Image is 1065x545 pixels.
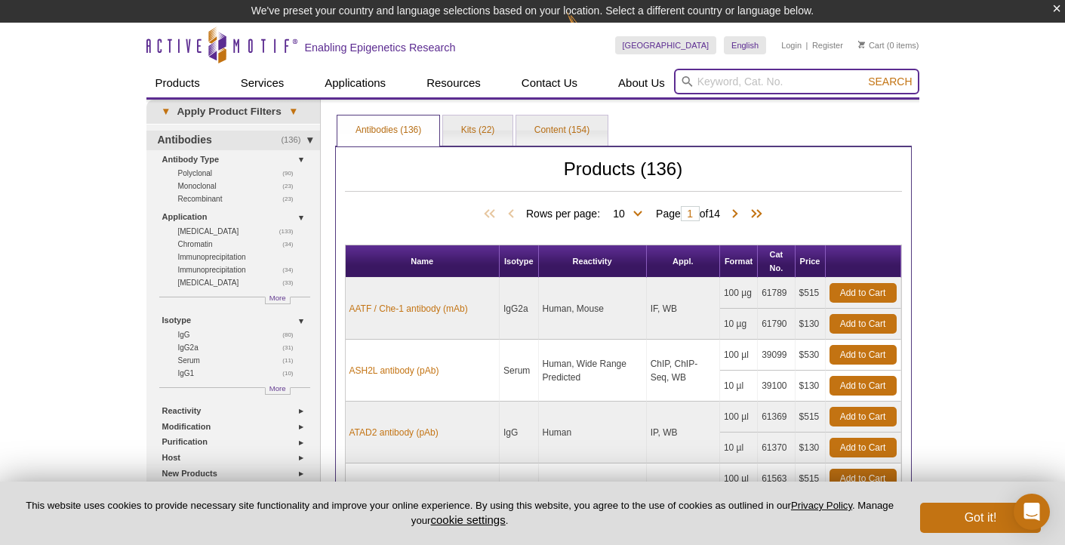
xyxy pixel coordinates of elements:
[567,11,607,47] img: Change Here
[830,376,897,396] a: Add to Cart
[349,302,468,316] a: AATF / Che-1 antibody (mAb)
[796,278,826,309] td: $515
[178,238,302,263] a: (34)Chromatin Immunoprecipitation
[796,245,826,278] th: Price
[539,340,647,402] td: Human, Wide Range Predicted
[758,433,795,463] td: 61370
[647,278,720,340] td: IF, WB
[162,152,311,168] a: Antibody Type
[162,419,311,435] a: Modification
[337,115,439,146] a: Antibodies (136)
[1014,494,1050,530] div: Open Intercom Messenger
[443,115,513,146] a: Kits (22)
[146,131,320,150] a: (136)Antibodies
[615,36,717,54] a: [GEOGRAPHIC_DATA]
[232,69,294,97] a: Services
[178,341,302,354] a: (31)IgG2a
[868,75,912,88] span: Search
[830,469,897,488] a: Add to Cart
[920,503,1041,533] button: Got it!
[791,500,852,511] a: Privacy Policy
[178,276,302,289] a: (33)[MEDICAL_DATA]
[178,328,302,341] a: (80)IgG
[720,340,758,371] td: 100 µl
[162,450,311,466] a: Host
[724,36,766,54] a: English
[743,207,765,222] span: Last Page
[858,41,865,48] img: Your Cart
[516,115,608,146] a: Content (154)
[708,208,720,220] span: 14
[830,283,897,303] a: Add to Cart
[806,36,808,54] li: |
[430,513,505,526] button: cookie settings
[720,245,758,278] th: Format
[796,463,826,494] td: $515
[305,41,456,54] h2: Enabling Epigenetics Research
[282,328,301,341] span: (80)
[178,180,302,192] a: (23)Monoclonal
[282,192,301,205] span: (23)
[858,36,919,54] li: (0 items)
[758,371,795,402] td: 39100
[720,402,758,433] td: 100 µl
[282,180,301,192] span: (23)
[781,40,802,51] a: Login
[539,402,647,463] td: Human
[539,245,647,278] th: Reactivity
[758,402,795,433] td: 61369
[282,276,301,289] span: (33)
[282,367,301,380] span: (10)
[720,278,758,309] td: 100 µg
[315,69,395,97] a: Applications
[500,402,539,463] td: IgG
[162,313,311,328] a: Isotype
[345,162,902,192] h2: Products (136)
[863,75,916,88] button: Search
[647,340,720,402] td: ChIP, ChIP-Seq, WB
[758,340,795,371] td: 39099
[481,207,503,222] span: First Page
[146,69,209,97] a: Products
[282,238,301,251] span: (34)
[674,69,919,94] input: Keyword, Cat. No.
[858,40,885,51] a: Cart
[647,463,720,525] td: WB
[265,387,291,395] a: More
[349,426,439,439] a: ATAD2 antibody (pAb)
[178,263,302,276] a: (34)Immunoprecipitation
[282,341,301,354] span: (31)
[265,297,291,304] a: More
[282,263,301,276] span: (34)
[758,278,795,309] td: 61789
[269,382,286,395] span: More
[539,278,647,340] td: Human, Mouse
[647,245,720,278] th: Appl.
[154,105,177,119] span: ▾
[647,402,720,463] td: IP, WB
[720,433,758,463] td: 10 µl
[648,206,728,221] span: Page of
[281,131,309,150] span: (136)
[758,463,795,494] td: 61563
[162,209,311,225] a: Application
[796,340,826,371] td: $530
[282,167,301,180] span: (90)
[500,245,539,278] th: Isotype
[282,354,301,367] span: (11)
[503,207,519,222] span: Previous Page
[812,40,843,51] a: Register
[512,69,586,97] a: Contact Us
[720,309,758,340] td: 10 µg
[178,225,302,238] a: (133)[MEDICAL_DATA]
[346,245,500,278] th: Name
[500,463,539,525] td: IgG
[500,340,539,402] td: Serum
[758,309,795,340] td: 61790
[830,314,897,334] a: Add to Cart
[720,371,758,402] td: 10 µl
[349,364,439,377] a: ASH2L antibody (pAb)
[146,100,320,124] a: ▾Apply Product Filters▾
[178,354,302,367] a: (11)Serum
[796,371,826,402] td: $130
